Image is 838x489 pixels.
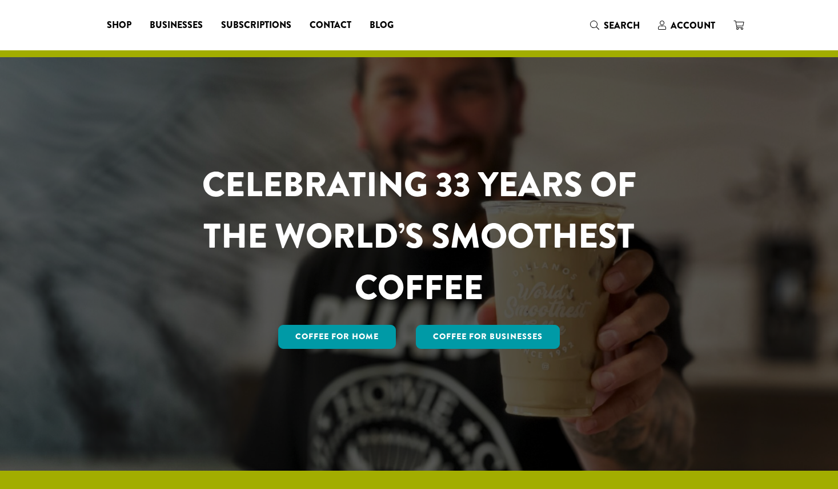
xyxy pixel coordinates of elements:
[169,159,670,313] h1: CELEBRATING 33 YEARS OF THE WORLD’S SMOOTHEST COFFEE
[370,18,394,33] span: Blog
[581,16,649,35] a: Search
[671,19,715,32] span: Account
[150,18,203,33] span: Businesses
[416,325,560,349] a: Coffee For Businesses
[221,18,291,33] span: Subscriptions
[278,325,396,349] a: Coffee for Home
[107,18,131,33] span: Shop
[604,19,640,32] span: Search
[98,16,141,34] a: Shop
[310,18,351,33] span: Contact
